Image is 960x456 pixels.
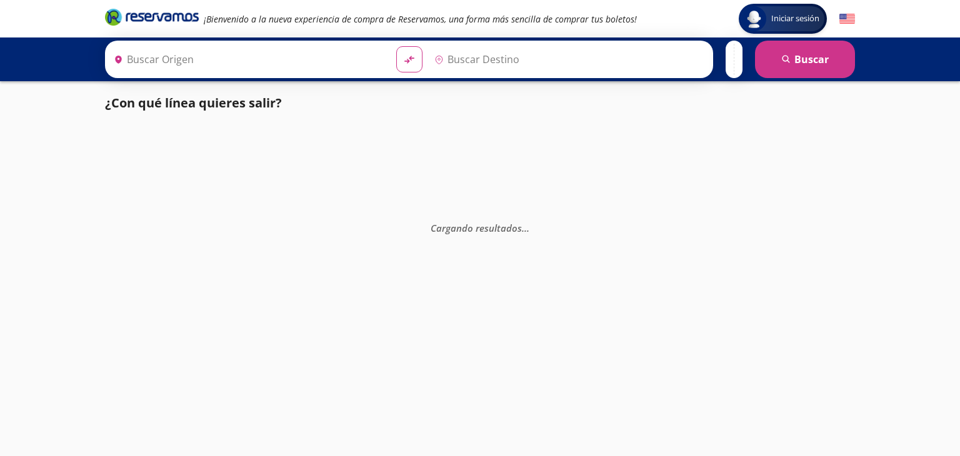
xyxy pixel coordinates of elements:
[766,12,824,25] span: Iniciar sesión
[429,44,707,75] input: Buscar Destino
[527,222,529,234] span: .
[522,222,524,234] span: .
[839,11,855,27] button: English
[109,44,386,75] input: Buscar Origen
[755,41,855,78] button: Buscar
[105,7,199,30] a: Brand Logo
[105,94,282,112] p: ¿Con qué línea quieres salir?
[524,222,527,234] span: .
[431,222,529,234] em: Cargando resultados
[204,13,637,25] em: ¡Bienvenido a la nueva experiencia de compra de Reservamos, una forma más sencilla de comprar tus...
[105,7,199,26] i: Brand Logo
